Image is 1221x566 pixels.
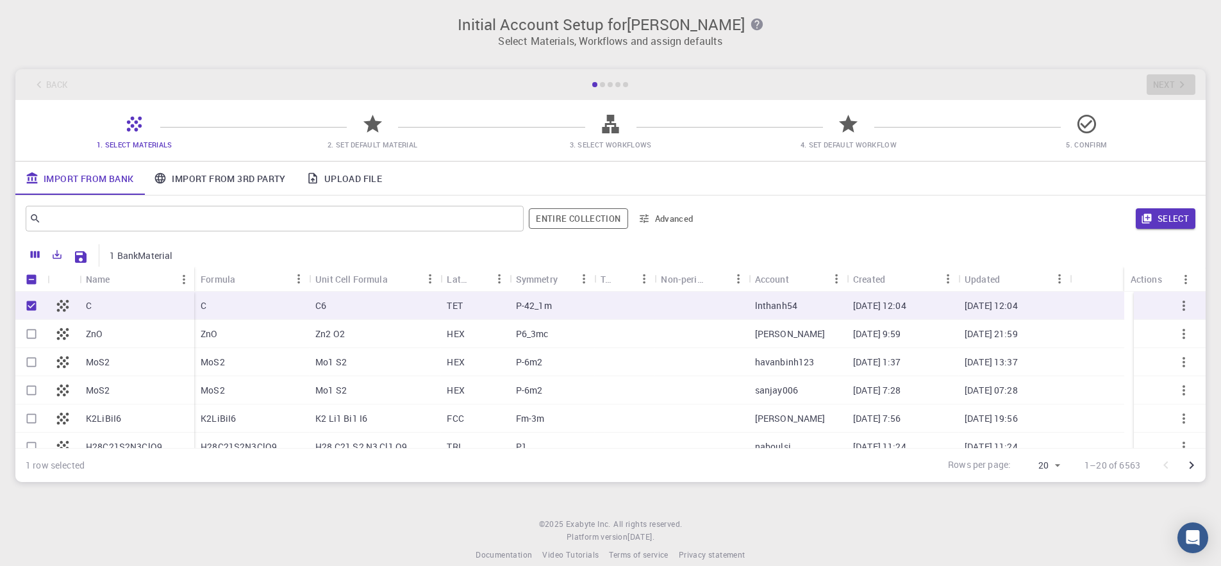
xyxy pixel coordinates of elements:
div: Name [86,267,110,292]
span: Platform version [567,531,627,544]
p: ZnO [201,328,217,340]
a: [DATE]. [627,531,654,544]
div: 1 row selected [26,459,85,472]
p: [DATE] 12:04 [853,299,906,312]
button: Menu [938,269,958,289]
button: Menu [634,269,654,289]
a: Exabyte Inc. [566,518,611,531]
p: [DATE] 12:04 [965,299,1018,312]
button: Menu [288,269,309,289]
p: [DATE] 19:56 [965,412,1018,425]
button: Sort [885,269,906,289]
p: TRI [447,440,460,453]
a: Import From Bank [15,162,144,195]
p: HEX [447,328,464,340]
span: 2. Set Default Material [328,140,417,149]
span: Exabyte Inc. [566,519,611,529]
p: naboulsi [755,440,791,453]
p: Zn2 O2 [315,328,345,340]
p: Mo1 S2 [315,384,347,397]
button: Sort [110,269,131,290]
div: Unit Cell Formula [309,267,440,292]
p: P-6m2 [516,384,543,397]
button: Export [46,244,68,265]
p: P1 [516,440,527,453]
div: Lattice [447,267,468,292]
p: sanjay006 [755,384,798,397]
div: Account [749,267,847,292]
button: Menu [574,269,594,289]
p: K2 Li1 Bi1 I6 [315,412,367,425]
div: Updated [965,267,1000,292]
button: Entire collection [529,208,627,229]
button: Columns [24,244,46,265]
p: [DATE] 13:37 [965,356,1018,369]
button: Menu [420,269,440,289]
button: Menu [728,269,749,289]
p: K2LiBiI6 [86,412,121,425]
button: Select [1136,208,1195,229]
button: Menu [1175,269,1196,290]
div: 20 [1016,456,1064,475]
span: Video Tutorials [542,549,599,560]
p: [DATE] 9:59 [853,328,901,340]
p: [DATE] 1:37 [853,356,901,369]
button: Sort [469,269,489,289]
div: Updated [958,267,1070,292]
div: Tags [594,267,654,292]
a: Import From 3rd Party [144,162,295,195]
button: Advanced [633,208,700,229]
p: [PERSON_NAME] [755,328,826,340]
p: [DATE] 7:56 [853,412,901,425]
div: Non-periodic [661,267,707,292]
button: Menu [174,269,194,290]
p: P6_3mc [516,328,549,340]
div: Actions [1131,267,1162,292]
span: [DATE] . [627,531,654,542]
p: C [86,299,92,312]
span: Assistance [22,9,84,21]
p: Fm-3m [516,412,545,425]
span: 3. Select Workflows [570,140,652,149]
p: FCC [447,412,463,425]
button: Sort [613,269,634,289]
a: Documentation [476,549,532,562]
span: 4. Set Default Workflow [801,140,897,149]
div: Formula [194,267,309,292]
div: Symmetry [510,267,594,292]
p: HEX [447,356,464,369]
button: Sort [235,269,256,289]
div: Formula [201,267,235,292]
button: Sort [1000,269,1020,289]
div: Symmetry [516,267,558,292]
p: MoS2 [201,356,225,369]
a: Terms of service [609,549,668,562]
span: 1. Select Materials [97,140,172,149]
p: havanbinh123 [755,356,815,369]
p: P-42_1m [516,299,552,312]
span: 5. Confirm [1066,140,1107,149]
div: Name [79,267,194,292]
a: Privacy statement [679,549,745,562]
span: © 2025 [539,518,566,531]
p: P-6m2 [516,356,543,369]
p: 1 BankMaterial [110,249,172,262]
button: Sort [388,269,408,289]
span: All rights reserved. [613,518,682,531]
p: C [201,299,206,312]
button: Save Explorer Settings [68,244,94,270]
p: MoS2 [86,356,110,369]
a: Upload File [296,162,392,195]
span: Privacy statement [679,549,745,560]
p: [DATE] 11:24 [965,440,1018,453]
button: Menu [1049,269,1070,289]
span: Documentation [476,549,532,560]
div: Unit Cell Formula [315,267,388,292]
a: Video Tutorials [542,549,599,562]
p: [DATE] 7:28 [853,384,901,397]
p: TET [447,299,462,312]
button: Go to next page [1179,453,1204,478]
span: Terms of service [609,549,668,560]
div: Created [847,267,958,292]
p: H28C21S2N3ClO9 [86,440,162,453]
